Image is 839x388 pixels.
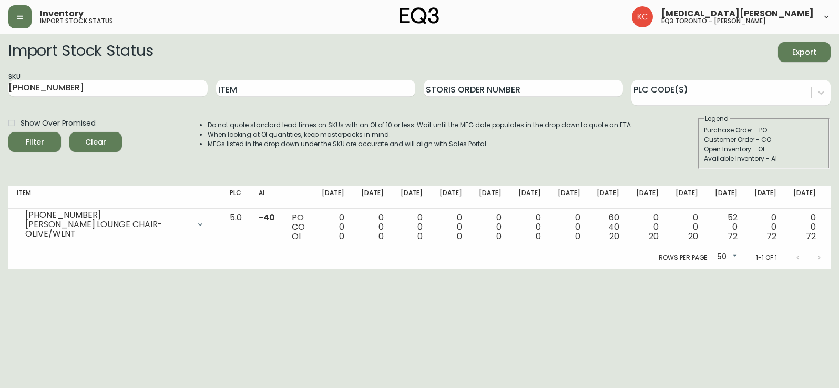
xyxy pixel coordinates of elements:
span: 0 [457,230,462,242]
th: [DATE] [549,186,589,209]
div: 50 [713,249,739,266]
th: [DATE] [353,186,392,209]
span: [MEDICAL_DATA][PERSON_NAME] [661,9,814,18]
div: 0 0 [322,213,344,241]
td: 5.0 [221,209,250,246]
span: 0 [378,230,384,242]
p: 1-1 of 1 [756,253,777,262]
span: 72 [728,230,738,242]
div: Open Inventory - OI [704,145,824,154]
span: Show Over Promised [21,118,96,129]
th: [DATE] [667,186,707,209]
span: 0 [575,230,580,242]
span: -40 [259,211,275,223]
div: 0 0 [793,213,816,241]
div: PO CO [292,213,305,241]
div: [PHONE_NUMBER][PERSON_NAME] LOUNGE CHAIR-OLIVE/WLNT [17,213,213,236]
span: 72 [806,230,816,242]
div: 0 0 [479,213,502,241]
th: [DATE] [785,186,824,209]
span: OI [292,230,301,242]
div: 0 0 [518,213,541,241]
div: 60 40 [597,213,619,241]
div: Customer Order - CO [704,135,824,145]
div: 0 0 [361,213,384,241]
div: [PERSON_NAME] LOUNGE CHAIR-OLIVE/WLNT [25,220,190,239]
span: 0 [417,230,423,242]
h5: eq3 toronto - [PERSON_NAME] [661,18,766,24]
div: 0 0 [754,213,777,241]
img: logo [400,7,439,24]
div: [PHONE_NUMBER] [25,210,190,220]
li: When looking at OI quantities, keep masterpacks in mind. [208,130,632,139]
div: 0 0 [558,213,580,241]
span: 0 [339,230,344,242]
legend: Legend [704,114,730,124]
th: [DATE] [628,186,667,209]
span: 72 [766,230,776,242]
th: PLC [221,186,250,209]
span: Export [786,46,822,59]
span: Inventory [40,9,84,18]
div: 52 0 [715,213,738,241]
button: Filter [8,132,61,152]
th: [DATE] [392,186,432,209]
div: Available Inventory - AI [704,154,824,164]
span: 0 [536,230,541,242]
span: 20 [688,230,698,242]
span: 20 [609,230,619,242]
img: 6487344ffbf0e7f3b216948508909409 [632,6,653,27]
li: Do not quote standard lead times on SKUs with an OI of 10 or less. Wait until the MFG date popula... [208,120,632,130]
th: [DATE] [470,186,510,209]
button: Export [778,42,831,62]
div: Purchase Order - PO [704,126,824,135]
div: 0 0 [439,213,462,241]
div: 0 0 [636,213,659,241]
button: Clear [69,132,122,152]
th: [DATE] [588,186,628,209]
div: 0 0 [676,213,698,241]
th: AI [250,186,283,209]
th: Item [8,186,221,209]
span: 20 [649,230,659,242]
th: [DATE] [313,186,353,209]
p: Rows per page: [659,253,709,262]
div: 0 0 [401,213,423,241]
span: Clear [78,136,114,149]
li: MFGs listed in the drop down under the SKU are accurate and will align with Sales Portal. [208,139,632,149]
th: [DATE] [431,186,470,209]
th: [DATE] [707,186,746,209]
span: 0 [496,230,502,242]
h2: Import Stock Status [8,42,153,62]
th: [DATE] [746,186,785,209]
h5: import stock status [40,18,113,24]
th: [DATE] [510,186,549,209]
